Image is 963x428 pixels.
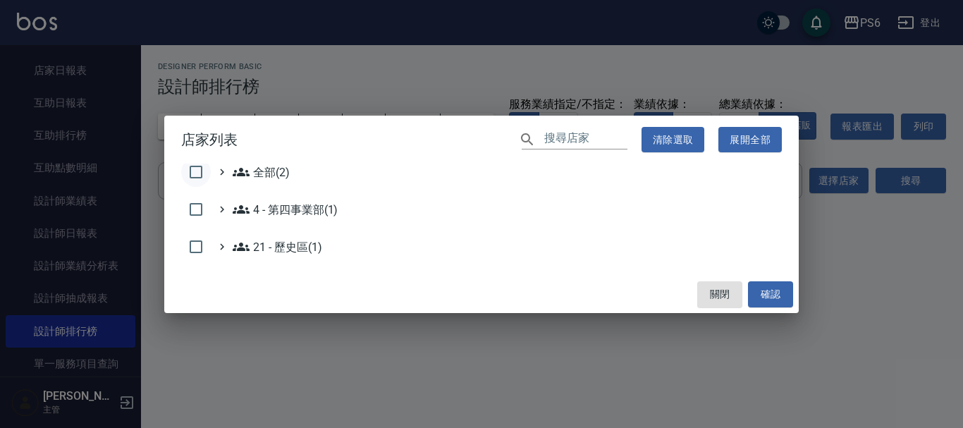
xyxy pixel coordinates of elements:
[233,164,290,181] span: 全部(2)
[718,127,782,153] button: 展開全部
[697,281,742,307] button: 關閉
[642,127,705,153] button: 清除選取
[233,201,338,218] span: 4 - 第四事業部(1)
[748,281,793,307] button: 確認
[164,116,799,164] h2: 店家列表
[233,238,321,255] span: 21 - 歷史區(1)
[544,129,627,149] input: 搜尋店家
